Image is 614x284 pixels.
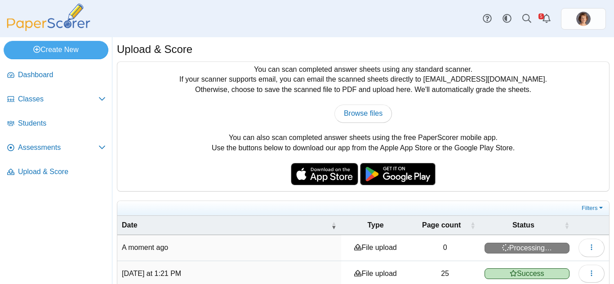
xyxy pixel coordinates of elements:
[18,167,106,177] span: Upload & Score
[410,235,480,261] td: 0
[117,42,192,57] h1: Upload & Score
[579,204,607,213] a: Filters
[18,118,106,128] span: Students
[18,143,98,153] span: Assessments
[415,220,468,230] span: Page count
[18,70,106,80] span: Dashboard
[564,221,570,230] span: Status : Activate to sort
[4,137,109,159] a: Assessments
[576,12,591,26] img: ps.Qn51bzteyXZ9eoKk
[18,94,98,104] span: Classes
[346,220,406,230] span: Type
[561,8,606,30] a: ps.Qn51bzteyXZ9eoKk
[576,12,591,26] span: Elise Harding
[485,220,562,230] span: Status
[537,9,556,29] a: Alerts
[4,41,108,59] a: Create New
[485,243,570,253] span: Processing…
[470,221,476,230] span: Page count : Activate to sort
[4,162,109,183] a: Upload & Score
[4,4,93,31] img: PaperScorer
[122,244,168,251] time: Oct 15, 2025 at 12:50 PM
[122,270,181,277] time: Oct 13, 2025 at 1:21 PM
[4,65,109,86] a: Dashboard
[344,109,383,117] span: Browse files
[4,89,109,110] a: Classes
[117,62,609,191] div: You can scan completed answer sheets using any standard scanner. If your scanner supports email, ...
[122,220,329,230] span: Date
[4,113,109,135] a: Students
[341,235,410,261] td: File upload
[485,268,570,279] span: Success
[331,221,337,230] span: Date : Activate to remove sorting
[4,25,93,32] a: PaperScorer
[291,163,358,185] img: apple-store-badge.svg
[360,163,436,185] img: google-play-badge.png
[334,105,392,122] a: Browse files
